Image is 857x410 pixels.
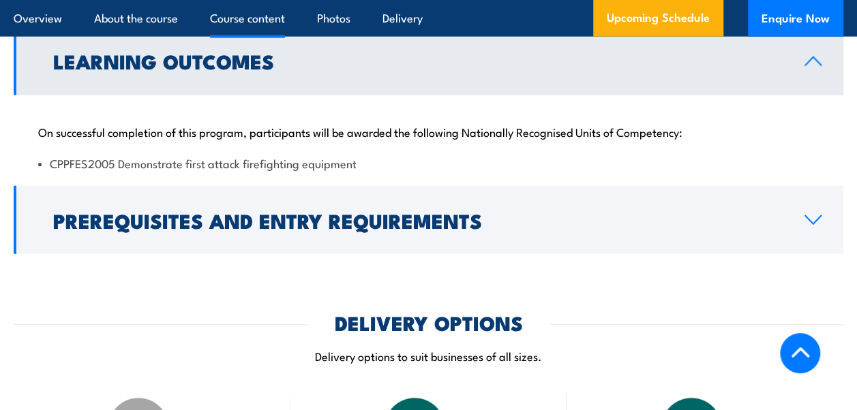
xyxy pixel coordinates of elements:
a: Learning Outcomes [14,27,843,95]
li: CPPFES2005 Demonstrate first attack firefighting equipment [38,155,819,171]
h2: DELIVERY OPTIONS [335,313,523,331]
h2: Learning Outcomes [53,52,783,69]
p: Delivery options to suit businesses of all sizes. [14,348,843,364]
p: On successful completion of this program, participants will be awarded the following Nationally R... [38,125,819,138]
a: Prerequisites and Entry Requirements [14,186,843,254]
h2: Prerequisites and Entry Requirements [53,211,783,229]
